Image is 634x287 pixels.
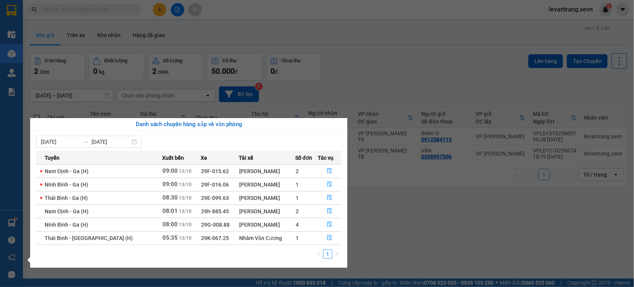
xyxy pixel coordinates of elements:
button: file-done [318,178,341,191]
span: Xe [201,154,207,162]
span: Tác vụ [318,154,333,162]
span: 13/10 [179,235,191,241]
span: Ninh Bình - Ga (H) [45,222,88,228]
button: file-done [318,232,341,244]
span: 13/10 [179,169,191,174]
span: Tài xế [239,154,253,162]
a: 1 [323,250,332,258]
button: file-done [318,205,341,217]
button: file-done [318,165,341,177]
span: Thái Bình - [GEOGRAPHIC_DATA] (H) [45,235,133,241]
span: Nam Định - Ga (H) [45,208,89,214]
div: [PERSON_NAME] [239,194,295,202]
span: file-done [327,168,332,174]
span: Thái Bình - Ga (H) [45,195,88,201]
span: 29K-067.25 [201,235,229,241]
span: swap-right [82,139,89,145]
span: 09:00 [163,167,178,174]
span: 05:35 [163,234,178,241]
div: [PERSON_NAME] [239,221,295,229]
div: Nhâm Văn Cương [239,234,295,242]
li: Previous Page [314,250,323,259]
span: right [335,251,339,256]
span: 1 [296,182,299,188]
button: right [332,250,341,259]
span: 09:00 [163,181,178,188]
span: 2 [296,168,299,174]
div: Danh sách chuyến hàng sắp về văn phòng [36,120,341,129]
span: 08:30 [163,194,178,201]
span: 29h-885.45 [201,208,229,214]
span: Số đơn [295,154,312,162]
span: to [82,139,89,145]
span: 29G-008.88 [201,222,230,228]
li: Next Page [332,250,341,259]
button: file-done [318,219,341,231]
span: 13/10 [179,209,191,214]
button: left [314,250,323,259]
span: 13/10 [179,182,191,187]
button: file-done [318,192,341,204]
span: 08:00 [163,221,178,228]
span: file-done [327,195,332,201]
span: 2 [296,208,299,214]
span: file-done [327,182,332,188]
span: 29E-099.63 [201,195,229,201]
span: 08:01 [163,208,178,214]
span: file-done [327,208,332,214]
span: 13/10 [179,222,191,227]
li: 1 [323,250,332,259]
span: 1 [296,235,299,241]
span: left [316,251,321,256]
input: Đến ngày [92,138,130,146]
div: [PERSON_NAME] [239,167,295,175]
span: file-done [327,222,332,228]
input: Từ ngày [41,138,79,146]
span: 13/10 [179,195,191,201]
span: Xuất bến [162,154,184,162]
span: 1 [296,195,299,201]
span: Ninh Bình - Ga (H) [45,182,88,188]
span: file-done [327,235,332,241]
span: 4 [296,222,299,228]
span: Tuyến [45,154,60,162]
div: [PERSON_NAME] [239,180,295,189]
div: [PERSON_NAME] [239,207,295,216]
span: Nam Định - Ga (H) [45,168,89,174]
span: 29F-016.06 [201,182,229,188]
span: 29F-015.62 [201,168,229,174]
